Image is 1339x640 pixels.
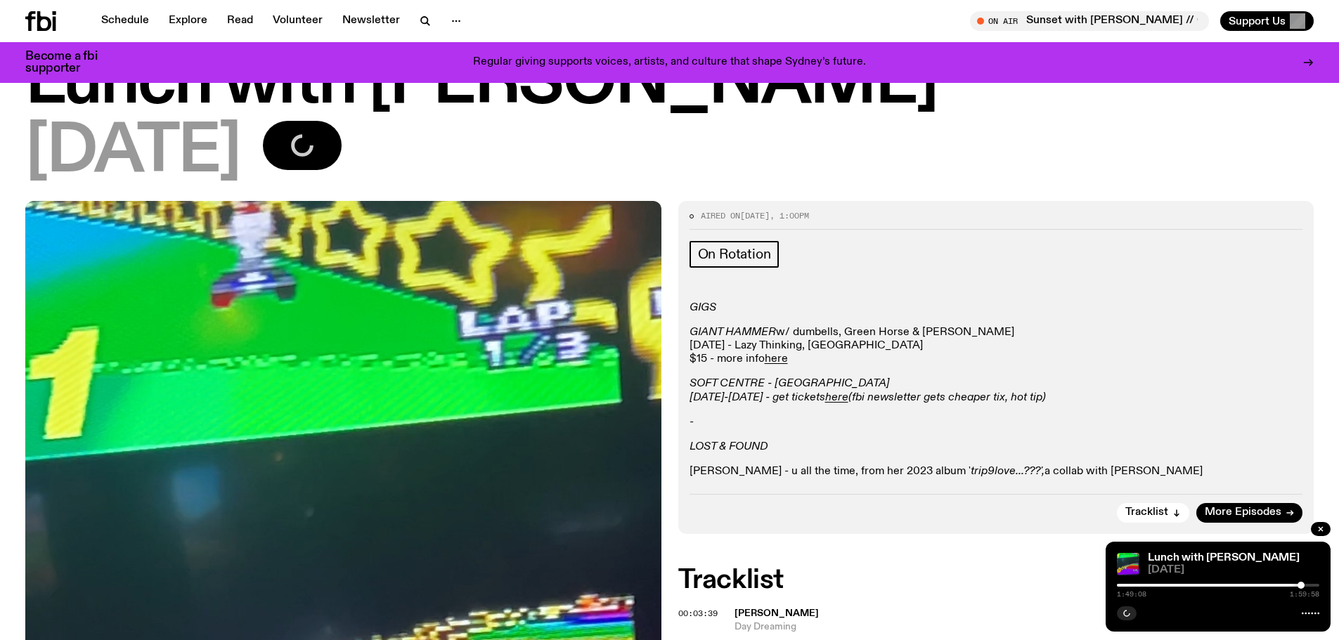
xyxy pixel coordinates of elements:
em: GIANT HAMMER [690,327,776,338]
p: Regular giving supports voices, artists, and culture that shape Sydney’s future. [473,56,866,69]
a: Explore [160,11,216,31]
em: SOFT CENTRE - [GEOGRAPHIC_DATA] [690,378,889,389]
span: , 1:00pm [770,210,809,221]
a: Volunteer [264,11,331,31]
a: Newsletter [334,11,408,31]
h2: Tracklist [678,568,1314,593]
a: Read [219,11,261,31]
a: Schedule [93,11,157,31]
h3: Become a fbi supporter [25,51,115,74]
span: 00:03:39 [678,608,718,619]
span: 1:59:58 [1290,591,1319,598]
span: [PERSON_NAME] [735,608,819,618]
em: (fbi newsletter gets cheaper tix, hot tip) [848,392,1046,403]
span: [DATE] [25,121,240,184]
span: [DATE] [740,210,770,221]
a: here [825,392,848,403]
span: More Episodes [1205,507,1281,518]
span: Aired on [701,210,740,221]
em: LOST & FOUND [690,441,768,452]
em: GIGS [690,302,716,313]
span: Support Us [1229,15,1286,27]
span: 1:49:08 [1117,591,1146,598]
button: Support Us [1220,11,1314,31]
button: 00:03:39 [678,610,718,618]
p: [PERSON_NAME] - u all the time, from her 2023 album ' a collab with [PERSON_NAME] [690,465,1303,478]
button: On AirSunset with [PERSON_NAME] // Guest Mix: [PERSON_NAME] [970,11,1209,31]
a: here [765,353,788,365]
span: Day Dreaming [735,620,1191,634]
span: Tracklist [1125,507,1168,518]
p: w/ dumbells, Green Horse & [PERSON_NAME] [DATE] - Lazy Thinking, [GEOGRAPHIC_DATA] $15 - more info [690,326,1303,367]
h1: Lunch with [PERSON_NAME] [25,52,1314,115]
p: - [690,416,1303,429]
em: trip9love...???', [971,466,1044,477]
span: On Rotation [698,247,771,262]
em: [DATE]-[DATE] - get tickets [690,392,825,403]
a: Lunch with [PERSON_NAME] [1148,552,1300,563]
a: On Rotation [690,241,780,268]
a: More Episodes [1196,503,1302,523]
span: [DATE] [1148,565,1319,575]
button: Tracklist [1117,503,1189,523]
